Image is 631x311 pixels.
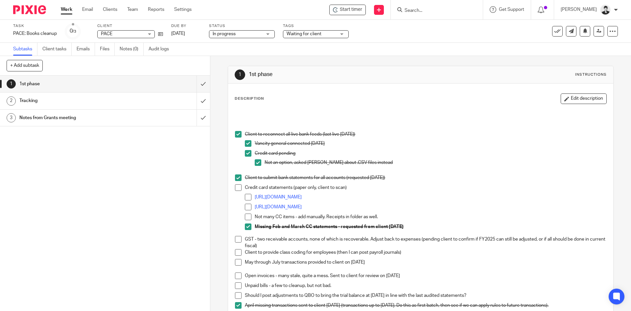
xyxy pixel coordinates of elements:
[245,282,606,289] p: Unpaid bills - a few to cleanup, but not bad.
[101,32,112,36] span: PACE
[209,23,275,29] label: Status
[7,79,16,89] div: 1
[13,23,57,29] label: Task
[600,5,611,15] img: squarehead.jpg
[329,5,366,15] div: PACE - PACE: Books cleanup
[7,113,16,122] div: 3
[120,43,144,56] a: Notes (0)
[245,272,606,279] p: Open invoices - many stale, quite a mess. Sent to client for review on [DATE]
[255,140,606,147] p: Vancity general connected [DATE]
[499,7,524,12] span: Get Support
[340,6,362,13] span: Start timer
[249,71,435,78] h1: 1st phase
[7,60,43,71] button: + Add subtask
[149,43,174,56] a: Audit logs
[561,6,597,13] p: [PERSON_NAME]
[77,43,95,56] a: Emails
[171,23,201,29] label: Due by
[255,195,302,199] a: [URL][DOMAIN_NAME]
[19,79,133,89] h1: 1st phase
[265,159,606,166] p: Not an option, asked [PERSON_NAME] about .CSV files instead
[575,72,607,77] div: Instructions
[70,27,76,35] div: 0
[283,23,349,29] label: Tags
[19,113,133,123] h1: Notes from Grants meeting
[7,96,16,106] div: 2
[13,43,37,56] a: Subtasks
[127,6,138,13] a: Team
[82,6,93,13] a: Email
[235,96,264,101] p: Description
[561,93,607,104] button: Edit description
[42,43,72,56] a: Client tasks
[245,292,606,299] p: Should I post adjustments to QBO to bring the trial balance at [DATE] in line with the last audit...
[13,30,57,37] div: PACE: Books cleanup
[174,6,192,13] a: Settings
[255,205,302,209] a: [URL][DOMAIN_NAME]
[148,6,164,13] a: Reports
[245,131,606,138] p: Client to reconnect all live bank feeds (last live [DATE])
[255,224,404,229] strong: Missing Feb and March CC statements - requested from client [DATE]
[245,302,606,309] p: April missing transactions sent to client [DATE] (transactions up to [DATE]. Do this as first bat...
[97,23,163,29] label: Client
[13,5,46,14] img: Pixie
[255,150,606,157] p: Credit card pending
[245,184,606,191] p: Credit card statements (paper only, client to scan)
[245,249,606,256] p: Client to provide class coding for employees (then I can post payroll journals)
[287,32,321,36] span: Waiting for client
[100,43,115,56] a: Files
[103,6,117,13] a: Clients
[61,6,72,13] a: Work
[255,214,606,220] p: Not many CC items - add manually. Receipts in folder as well.
[245,259,606,266] p: May through July transactions provided to client on [DATE]
[171,31,185,36] span: [DATE]
[245,236,606,249] p: GST - two receivable accounts, none of which is recoverable. Adjust back to expenses (pending cli...
[235,69,245,80] div: 1
[213,32,236,36] span: In progress
[404,8,463,14] input: Search
[245,174,606,181] p: Client to submit bank statements for all accounts (requested [DATE])
[19,96,133,106] h1: Tracking
[73,30,76,33] small: /3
